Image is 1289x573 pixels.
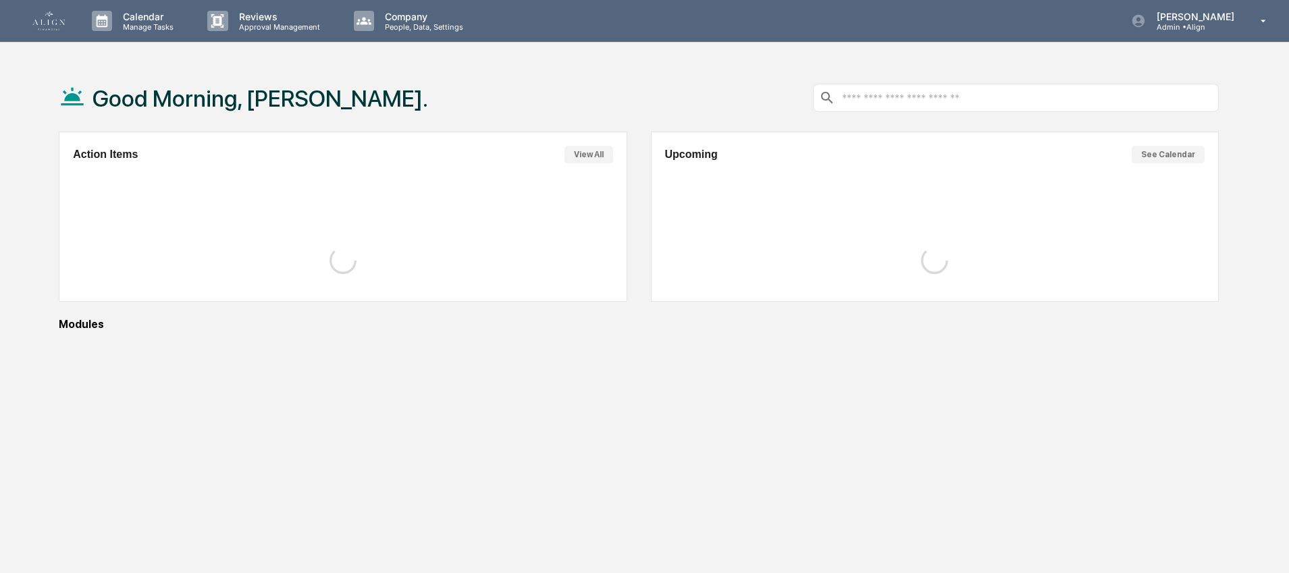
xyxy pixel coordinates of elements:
img: logo [32,11,65,30]
p: Admin • Align [1146,22,1241,32]
button: See Calendar [1132,146,1205,163]
p: Manage Tasks [112,22,180,32]
div: Modules [59,318,1219,331]
p: People, Data, Settings [374,22,470,32]
button: View All [564,146,613,163]
h2: Upcoming [665,148,718,161]
h2: Action Items [73,148,138,161]
p: Approval Management [228,22,327,32]
p: Reviews [228,11,327,22]
p: Calendar [112,11,180,22]
p: Company [374,11,470,22]
p: [PERSON_NAME] [1146,11,1241,22]
h1: Good Morning, [PERSON_NAME]. [93,85,428,112]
